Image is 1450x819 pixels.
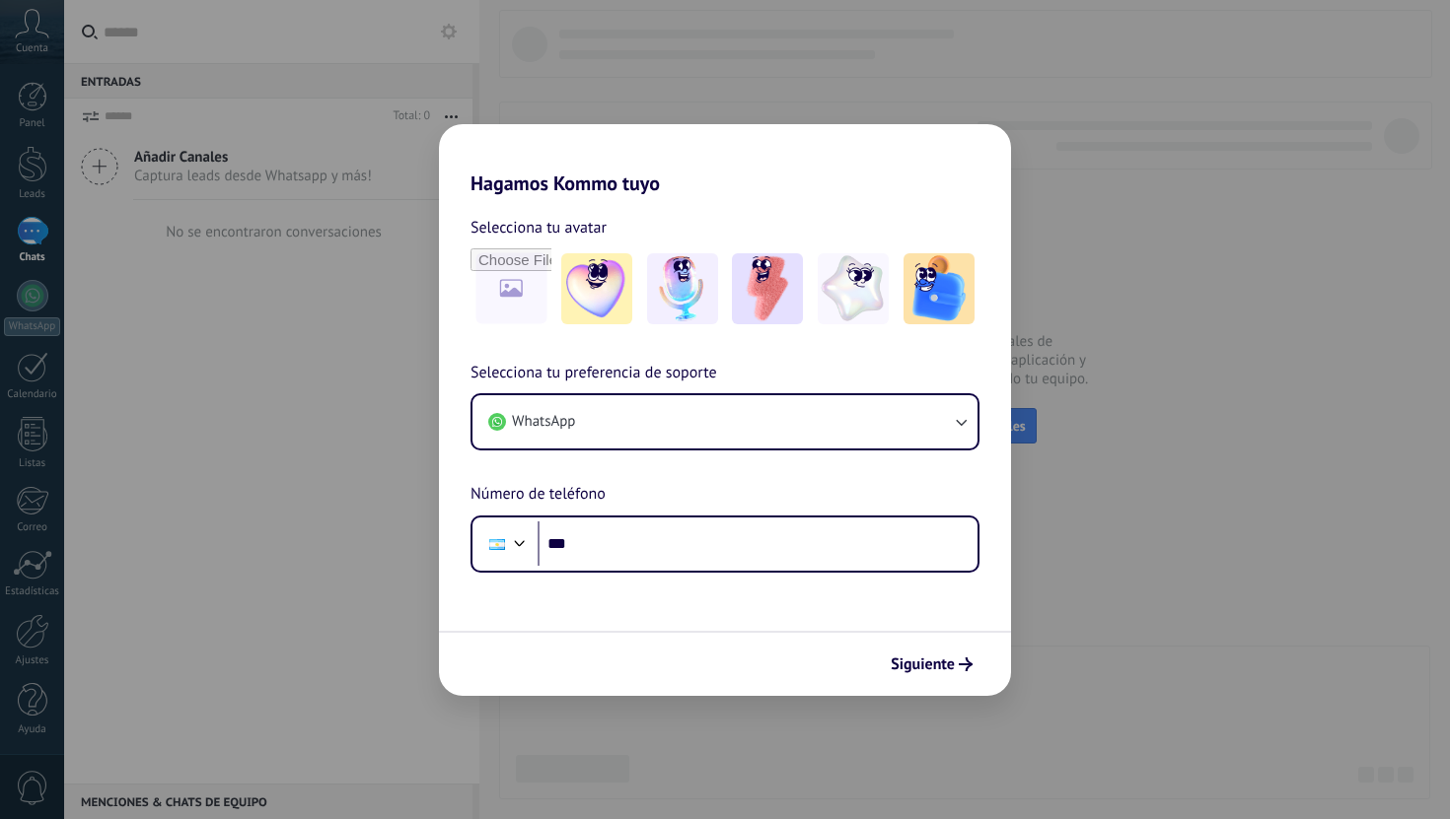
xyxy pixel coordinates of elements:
span: Siguiente [891,657,955,671]
img: -5.jpeg [904,253,975,324]
button: Siguiente [882,648,981,681]
span: Selecciona tu preferencia de soporte [471,361,717,386]
span: WhatsApp [512,412,575,432]
img: -4.jpeg [818,253,889,324]
span: Selecciona tu avatar [471,215,607,240]
h2: Hagamos Kommo tuyo [439,124,1011,195]
img: -2.jpeg [647,253,718,324]
span: Número de teléfono [471,482,606,508]
img: -1.jpeg [561,253,632,324]
img: -3.jpeg [732,253,803,324]
button: WhatsApp [472,395,978,448]
div: Argentina: + 54 [478,523,516,565]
